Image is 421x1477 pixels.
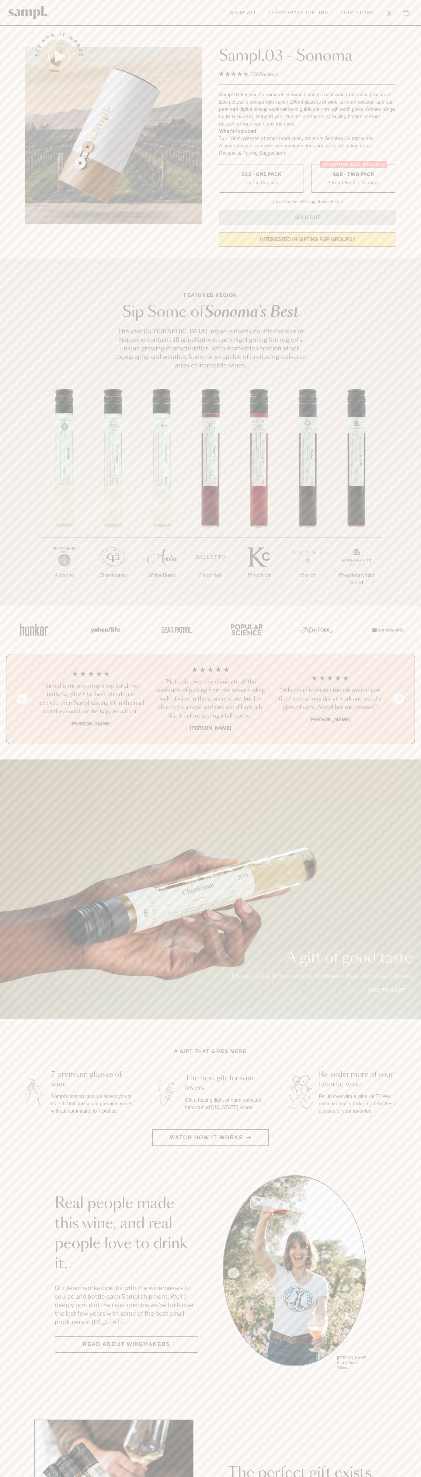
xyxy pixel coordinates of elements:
li: 7 / 7 [332,389,381,606]
p: The perfect gift for everyone from wine lovers to casual sippers. [231,972,412,980]
span: $55 - One Pack [242,171,282,178]
img: Artboard_4_28b4d326-c26e-48f9-9c80-911f17d6414e_x450.png [228,617,264,643]
p: White Blend [137,572,186,579]
button: Previous slide [17,694,28,704]
li: 7x - 100ml glasses of small production, premium Sonoma County wines [219,135,396,142]
img: Sampl.03 - Sonoma [25,47,202,224]
small: Perfect For 2-4 Tastings [327,179,380,186]
ul: carousel [223,1175,366,1371]
button: Watch how it works [152,1129,269,1146]
p: Albarino [40,572,89,579]
button: Sold Out [219,210,396,225]
p: [PERSON_NAME] Sutro, Sutro Wines [337,1355,366,1370]
button: See how it works [42,40,76,74]
div: slide 1 [223,1175,366,1371]
img: Artboard_1_c8cd28af-0030-4af1-819c-248e302c7f06_x450.png [16,617,52,643]
li: 6 / 7 [284,389,332,598]
b: [PERSON_NAME] [190,725,231,731]
li: A smart coaster to access winemaker videos and detailed tasting notes. [219,142,396,150]
em: Sonoma's Best [204,305,299,320]
h2: A gift that gives more [174,1048,247,1055]
a: Add to cart [368,986,412,994]
p: Merlot [284,572,332,579]
p: Proprietary Red Blend [332,572,381,586]
p: A gift of good taste [231,951,412,966]
p: The vast [GEOGRAPHIC_DATA] region is nearly double the size of Napa and contains 18 appellations,... [113,327,308,370]
strong: What’s Included: [219,129,258,134]
h2: Real people made this wine, and real people love to drink it. [55,1194,198,1274]
span: $88 - Two Pack [333,171,374,178]
button: Next slide [393,694,404,704]
h3: 7 premium glasses of wine [51,1070,134,1089]
a: Read about Winemakers [55,1336,198,1353]
li: 2 / 7 [89,389,137,598]
b: [PERSON_NAME] [309,717,351,722]
div: Sampl.03 lets you try some of Sonoma County's best wine from small producers. Each capsule comes ... [219,91,396,128]
p: Chardonnay [89,572,137,579]
a: Our Story [338,6,378,19]
li: Christmas Sale Pricing Shown In Cart [268,199,347,204]
p: Pinot Noir [186,572,235,579]
h3: Re-order more of your favorite wine [319,1070,402,1089]
li: 5 / 7 [235,389,284,598]
p: Fall in love with a wine, or 7? We make it easy to order more bottles or glasses of your favorites. [319,1093,402,1115]
img: Artboard_5_7fdae55a-36fd-43f7-8bfd-f74a06a2878e_x450.png [157,617,193,643]
li: 2 / 4 [156,666,266,732]
h2: Sip Some of [113,305,308,320]
span: 136 [251,71,259,77]
h3: The best gift for wine lovers [185,1073,268,1093]
small: Try the Capsule [245,179,278,186]
img: Sampl logo [9,6,47,19]
h3: “Not only does this eliminate all the confusion of picking from the never ending wall of wine in ... [156,678,266,720]
a: Corporate Gifting [266,6,332,19]
p: Gift a tasting flight of hand-selected, hard-to-find [US_STATE] wines. [185,1097,268,1111]
span: Reviews [259,71,278,77]
li: 1 / 4 [36,666,146,732]
p: Sampl's tasting capsule allows you to try 7 100ml glasses of premium wines without committing to ... [51,1093,134,1115]
a: interested in gifting for groups? [219,232,396,247]
img: Artboard_3_0b291449-6e8c-4d07-b2c2-3f3601a19cd1_x450.png [298,617,335,643]
h3: “Whether I'm having friends over or just tired from a long day at work and need a glass of wine, ... [275,686,385,712]
li: 4 / 7 [186,389,235,598]
li: 3 / 7 [137,389,186,598]
h1: Sampl.03 - Sonoma [219,47,396,65]
b: [PERSON_NAME] [70,721,112,727]
a: Shop All [227,6,260,19]
img: Artboard_6_04f9a106-072f-468a-bdd7-f11783b05722_x450.png [86,617,123,643]
li: 1 / 7 [40,389,89,598]
li: 3 / 4 [275,666,385,732]
li: Recipes & Pairing Suggestions [219,150,396,157]
img: Artboard_7_5b34974b-f019-449e-91fb-745f8d0877ee_x450.png [369,617,405,643]
h3: “Sampl is my one-stop shop for all my birthday gifts! Our best friends just received their Sampl ... [36,682,146,716]
p: Featured Region [113,292,308,299]
p: Our team works directly with the winemakers to source and bottle each Sampl shipment. We’re deepl... [55,1284,198,1326]
div: Christmas SALE! Save 20% [320,161,387,168]
p: Pinot Noir [235,572,284,579]
div: 136Reviews [219,70,278,78]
